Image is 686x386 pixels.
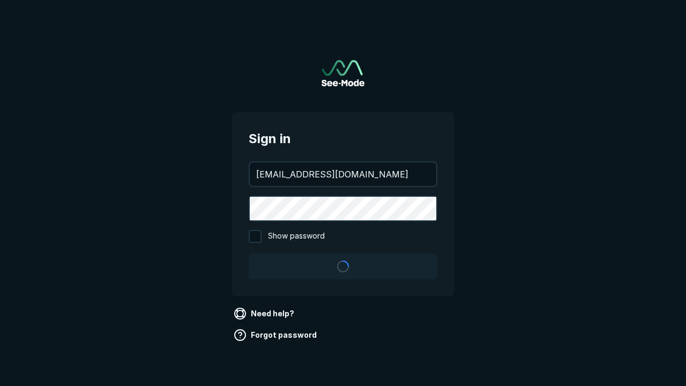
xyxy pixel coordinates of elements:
span: Show password [268,230,325,243]
a: Forgot password [232,326,321,344]
input: your@email.com [250,162,436,186]
a: Need help? [232,305,299,322]
a: Go to sign in [322,60,364,86]
img: See-Mode Logo [322,60,364,86]
span: Sign in [249,129,437,149]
